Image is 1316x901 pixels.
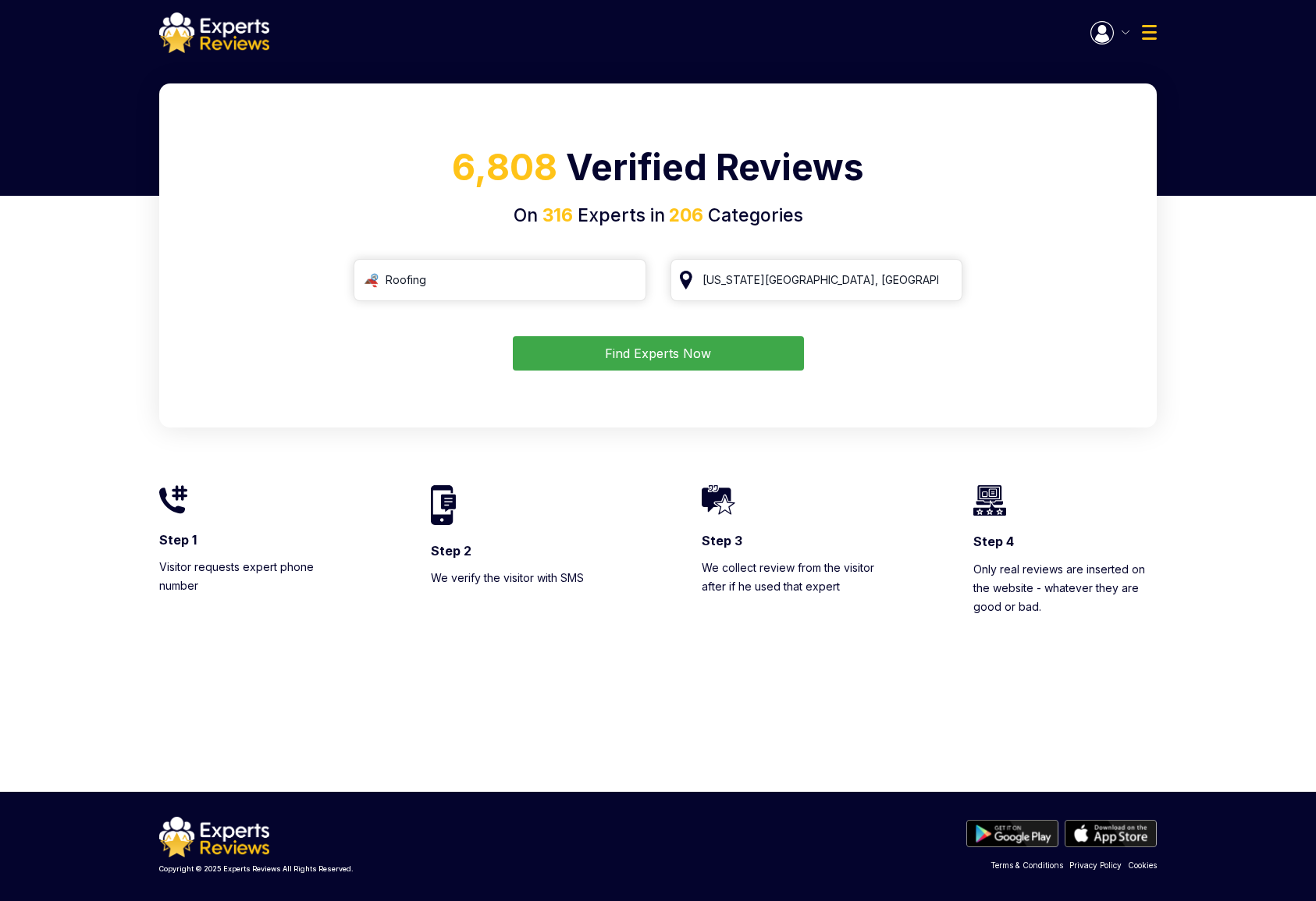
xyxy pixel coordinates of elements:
input: Search Category [354,259,646,301]
a: Cookies [1128,860,1157,871]
h3: Step 2 [431,542,615,559]
img: Menu Icon [1142,25,1157,40]
h4: On Experts in Categories [178,202,1138,229]
span: 316 [542,204,573,226]
img: logo [159,817,269,857]
h3: Step 1 [159,531,343,548]
p: Only real reviews are inserted on the website - whatever they are good or bad. [973,560,1158,616]
img: play store btn [966,820,1058,847]
h1: Verified Reviews [178,140,1138,202]
img: logo [159,12,269,53]
img: Menu Icon [1122,30,1129,34]
button: Find Experts Now [513,336,804,371]
img: homeIcon3 [702,485,735,515]
span: 6,808 [452,145,557,189]
p: We verify the visitor with SMS [431,569,615,587]
img: homeIcon1 [159,485,187,514]
p: We collect review from the visitor after if he used that expert [702,559,886,596]
img: Menu Icon [1090,21,1114,44]
span: 206 [665,204,703,226]
p: Visitor requests expert phone number [159,558,343,595]
img: homeIcon4 [973,485,1006,516]
a: Privacy Policy [1069,860,1122,871]
h3: Step 3 [702,532,886,549]
p: Copyright © 2025 Experts Reviews All Rights Reserved. [159,864,354,874]
h3: Step 4 [973,533,1158,550]
img: homeIcon2 [431,485,456,524]
img: apple store btn [1065,820,1157,847]
input: Your City [670,259,963,301]
a: Terms & Conditions [991,860,1063,871]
